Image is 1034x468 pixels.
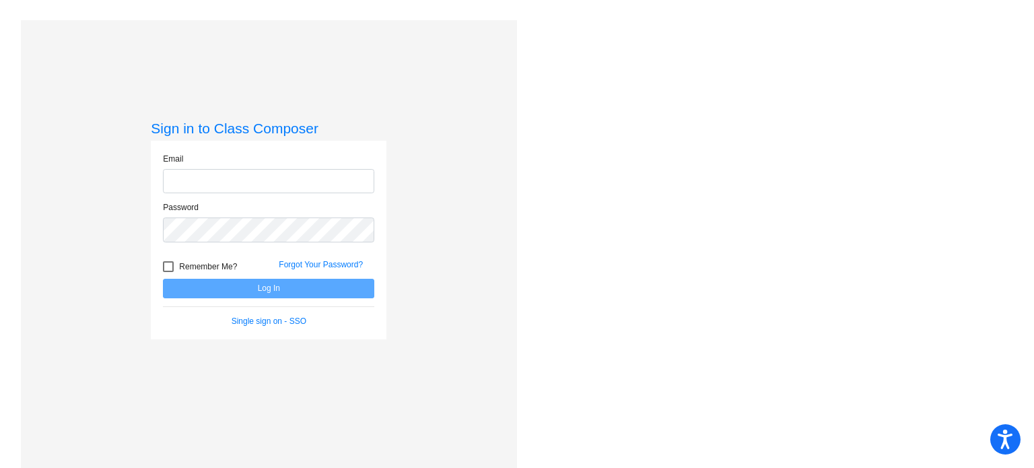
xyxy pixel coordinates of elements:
[163,201,199,213] label: Password
[163,153,183,165] label: Email
[279,260,363,269] a: Forgot Your Password?
[179,259,237,275] span: Remember Me?
[151,120,386,137] h3: Sign in to Class Composer
[232,316,306,326] a: Single sign on - SSO
[163,279,374,298] button: Log In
